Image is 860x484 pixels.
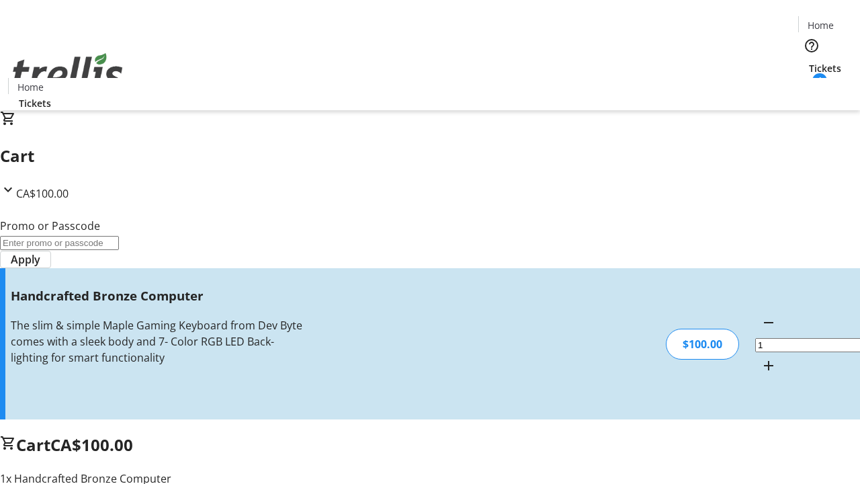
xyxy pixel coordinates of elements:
button: Help [798,32,825,59]
span: Tickets [809,61,841,75]
div: The slim & simple Maple Gaming Keyboard from Dev Byte comes with a sleek body and 7- Color RGB LE... [11,317,304,366]
span: CA$100.00 [50,434,133,456]
a: Tickets [798,61,852,75]
button: Cart [798,75,825,102]
h3: Handcrafted Bronze Computer [11,286,304,305]
a: Home [799,18,842,32]
a: Tickets [8,96,62,110]
a: Home [9,80,52,94]
button: Decrement by one [755,309,782,336]
span: Tickets [19,96,51,110]
img: Orient E2E Organization n8Uh8VXFSN's Logo [8,38,128,106]
button: Increment by one [755,352,782,379]
span: Home [808,18,834,32]
span: Apply [11,251,40,268]
span: CA$100.00 [16,186,69,201]
div: $100.00 [666,329,739,360]
span: Home [17,80,44,94]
